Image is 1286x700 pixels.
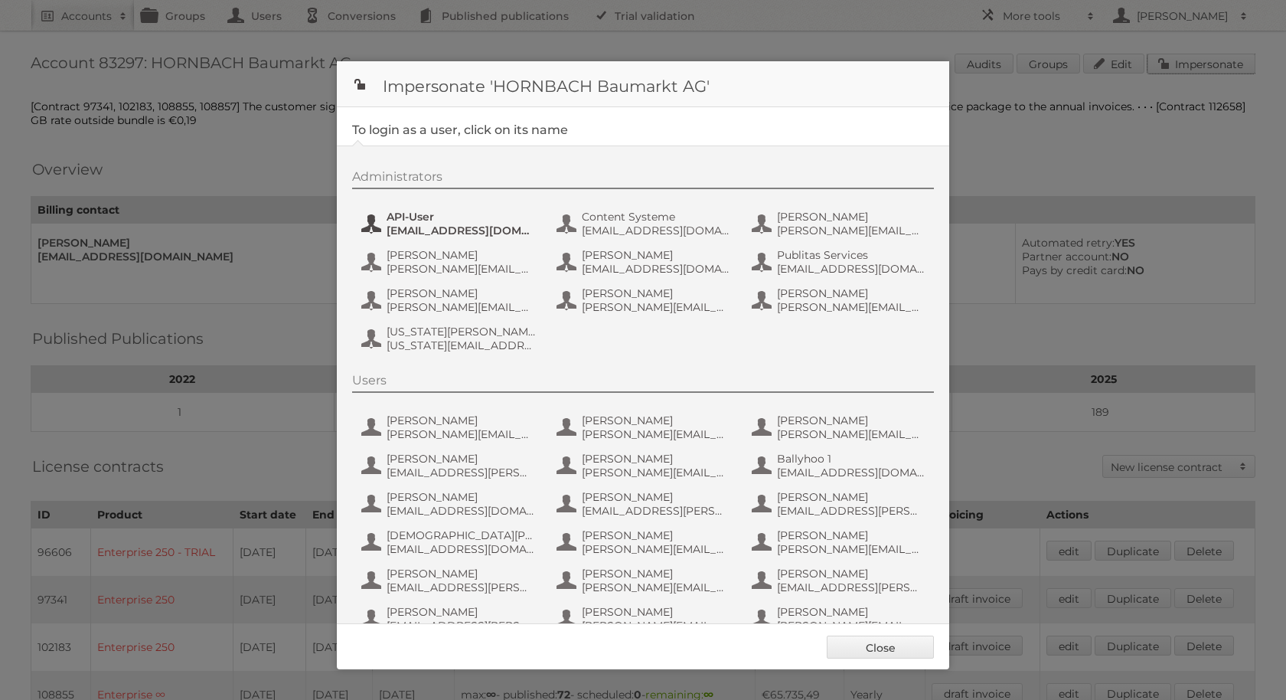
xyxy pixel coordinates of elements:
span: [PERSON_NAME] [777,210,925,224]
button: [PERSON_NAME] [PERSON_NAME][EMAIL_ADDRESS][PERSON_NAME][DOMAIN_NAME] [555,604,735,634]
span: [PERSON_NAME][EMAIL_ADDRESS][PERSON_NAME][DOMAIN_NAME] [582,466,730,479]
span: [PERSON_NAME][EMAIL_ADDRESS][DOMAIN_NAME] [582,427,730,441]
span: [PERSON_NAME] [582,605,730,619]
span: [PERSON_NAME] [582,248,730,262]
span: [US_STATE][EMAIL_ADDRESS][DOMAIN_NAME] [387,339,535,352]
button: [PERSON_NAME] [PERSON_NAME][EMAIL_ADDRESS][PERSON_NAME][DOMAIN_NAME] [750,604,930,634]
span: [PERSON_NAME] [582,452,730,466]
button: [PERSON_NAME] [PERSON_NAME][EMAIL_ADDRESS][DOMAIN_NAME] [555,285,735,316]
span: [EMAIL_ADDRESS][PERSON_NAME][PERSON_NAME][DOMAIN_NAME] [777,581,925,594]
button: [PERSON_NAME] [PERSON_NAME][EMAIL_ADDRESS][PERSON_NAME][PERSON_NAME][DOMAIN_NAME] [360,285,540,316]
button: Publitas Services [EMAIL_ADDRESS][DOMAIN_NAME] [750,247,930,277]
span: [EMAIL_ADDRESS][PERSON_NAME][PERSON_NAME][DOMAIN_NAME] [777,504,925,518]
span: [PERSON_NAME][EMAIL_ADDRESS][DOMAIN_NAME] [582,300,730,314]
button: [PERSON_NAME] [PERSON_NAME][EMAIL_ADDRESS][DOMAIN_NAME] [555,527,735,558]
span: [EMAIL_ADDRESS][PERSON_NAME][PERSON_NAME][DOMAIN_NAME] [387,619,535,633]
button: [PERSON_NAME] [EMAIL_ADDRESS][PERSON_NAME][PERSON_NAME][DOMAIN_NAME] [750,565,930,596]
button: [PERSON_NAME] [PERSON_NAME][EMAIL_ADDRESS][PERSON_NAME][PERSON_NAME][DOMAIN_NAME] [750,285,930,316]
span: [PERSON_NAME] [777,567,925,581]
span: [PERSON_NAME] [777,528,925,542]
button: [PERSON_NAME] [PERSON_NAME][EMAIL_ADDRESS][DOMAIN_NAME] [360,412,540,443]
button: [PERSON_NAME] [PERSON_NAME][EMAIL_ADDRESS][PERSON_NAME][PERSON_NAME][DOMAIN_NAME] [750,527,930,558]
button: Ballyhoo 1 [EMAIL_ADDRESS][DOMAIN_NAME] [750,450,930,481]
span: [PERSON_NAME] [777,414,925,427]
span: Content Systeme [582,210,730,224]
button: [PERSON_NAME] [EMAIL_ADDRESS][PERSON_NAME][PERSON_NAME][DOMAIN_NAME] [750,489,930,519]
span: [PERSON_NAME] [387,286,535,300]
span: [PERSON_NAME] [582,286,730,300]
span: [PERSON_NAME] [777,490,925,504]
span: [PERSON_NAME][EMAIL_ADDRESS][PERSON_NAME][DOMAIN_NAME] [777,619,925,633]
legend: To login as a user, click on its name [352,123,568,137]
span: [EMAIL_ADDRESS][DOMAIN_NAME] [387,504,535,518]
span: [EMAIL_ADDRESS][DOMAIN_NAME] [387,224,535,237]
span: [EMAIL_ADDRESS][PERSON_NAME][PERSON_NAME][DOMAIN_NAME] [387,581,535,594]
span: [PERSON_NAME][EMAIL_ADDRESS][PERSON_NAME][PERSON_NAME][DOMAIN_NAME] [777,300,925,314]
button: [PERSON_NAME] [PERSON_NAME][EMAIL_ADDRESS][PERSON_NAME][DOMAIN_NAME] [555,450,735,481]
span: [PERSON_NAME][EMAIL_ADDRESS][DOMAIN_NAME] [582,542,730,556]
span: [PERSON_NAME][EMAIL_ADDRESS][PERSON_NAME][DOMAIN_NAME] [582,619,730,633]
span: [PERSON_NAME][EMAIL_ADDRESS][PERSON_NAME][PERSON_NAME][DOMAIN_NAME] [387,300,535,314]
span: [PERSON_NAME] [582,414,730,427]
button: [PERSON_NAME] [EMAIL_ADDRESS][PERSON_NAME][PERSON_NAME][DOMAIN_NAME] [360,450,540,481]
span: [EMAIL_ADDRESS][DOMAIN_NAME] [582,262,730,276]
span: [DEMOGRAPHIC_DATA][PERSON_NAME] [387,528,535,542]
button: [DEMOGRAPHIC_DATA][PERSON_NAME] [EMAIL_ADDRESS][DOMAIN_NAME] [360,527,540,558]
span: [PERSON_NAME][EMAIL_ADDRESS][PERSON_NAME][PERSON_NAME][DOMAIN_NAME] [777,542,925,556]
button: [PERSON_NAME] [PERSON_NAME][EMAIL_ADDRESS][PERSON_NAME][DOMAIN_NAME] [750,208,930,239]
span: [PERSON_NAME] [777,605,925,619]
div: Users [352,373,934,393]
button: [PERSON_NAME] [EMAIL_ADDRESS][DOMAIN_NAME] [360,489,540,519]
span: Ballyhoo 1 [777,452,925,466]
span: [EMAIL_ADDRESS][DOMAIN_NAME] [582,224,730,237]
span: API-User [387,210,535,224]
button: [PERSON_NAME] [EMAIL_ADDRESS][PERSON_NAME][PERSON_NAME][DOMAIN_NAME] [360,565,540,596]
span: [PERSON_NAME] [582,567,730,581]
button: [PERSON_NAME] [EMAIL_ADDRESS][PERSON_NAME][PERSON_NAME][DOMAIN_NAME] [360,604,540,634]
span: Publitas Services [777,248,925,262]
button: [PERSON_NAME] [PERSON_NAME][EMAIL_ADDRESS][DOMAIN_NAME] [555,412,735,443]
span: [PERSON_NAME] [582,528,730,542]
span: [PERSON_NAME][EMAIL_ADDRESS][DOMAIN_NAME] [387,427,535,441]
button: Content Systeme [EMAIL_ADDRESS][DOMAIN_NAME] [555,208,735,239]
span: [PERSON_NAME][EMAIL_ADDRESS][PERSON_NAME][DOMAIN_NAME] [777,224,925,237]
span: [PERSON_NAME] [582,490,730,504]
span: [EMAIL_ADDRESS][PERSON_NAME][PERSON_NAME][DOMAIN_NAME] [582,504,730,518]
span: [EMAIL_ADDRESS][DOMAIN_NAME] [777,262,925,276]
h1: Impersonate 'HORNBACH Baumarkt AG' [337,61,949,107]
span: [PERSON_NAME] [387,452,535,466]
button: [PERSON_NAME] [PERSON_NAME][EMAIL_ADDRESS][PERSON_NAME][DOMAIN_NAME] [750,412,930,443]
a: Close [827,636,934,659]
button: [PERSON_NAME] [PERSON_NAME][EMAIL_ADDRESS][DOMAIN_NAME] [555,565,735,596]
button: [PERSON_NAME] [EMAIL_ADDRESS][DOMAIN_NAME] [555,247,735,277]
span: [PERSON_NAME][EMAIL_ADDRESS][DOMAIN_NAME] [387,262,535,276]
button: [PERSON_NAME] [PERSON_NAME][EMAIL_ADDRESS][DOMAIN_NAME] [360,247,540,277]
span: [PERSON_NAME] [387,567,535,581]
span: [PERSON_NAME] [387,414,535,427]
span: [PERSON_NAME] [387,605,535,619]
button: API-User [EMAIL_ADDRESS][DOMAIN_NAME] [360,208,540,239]
button: [US_STATE][PERSON_NAME] [US_STATE][EMAIL_ADDRESS][DOMAIN_NAME] [360,323,540,354]
span: [PERSON_NAME] [387,490,535,504]
span: [PERSON_NAME][EMAIL_ADDRESS][DOMAIN_NAME] [582,581,730,594]
span: [EMAIL_ADDRESS][PERSON_NAME][PERSON_NAME][DOMAIN_NAME] [387,466,535,479]
span: [PERSON_NAME][EMAIL_ADDRESS][PERSON_NAME][DOMAIN_NAME] [777,427,925,441]
button: [PERSON_NAME] [EMAIL_ADDRESS][PERSON_NAME][PERSON_NAME][DOMAIN_NAME] [555,489,735,519]
span: [US_STATE][PERSON_NAME] [387,325,535,339]
span: [PERSON_NAME] [387,248,535,262]
span: [EMAIL_ADDRESS][DOMAIN_NAME] [387,542,535,556]
span: [EMAIL_ADDRESS][DOMAIN_NAME] [777,466,925,479]
span: [PERSON_NAME] [777,286,925,300]
div: Administrators [352,169,934,189]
